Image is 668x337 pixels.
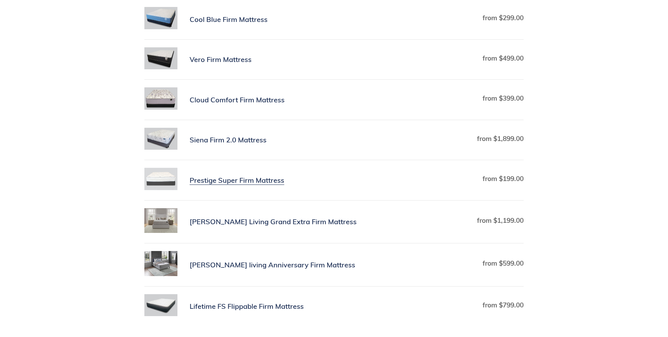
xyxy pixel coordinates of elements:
[144,7,524,32] a: Cool Blue Firm Mattress
[144,47,524,72] a: Vero Firm Mattress
[144,294,524,319] a: Lifetime FS Flippable Firm Mattress
[144,168,524,193] a: Prestige Super Firm Mattress
[144,87,524,112] a: Cloud Comfort Firm Mattress
[144,208,524,236] a: Scott Living Grand Extra Firm Mattress
[144,251,524,279] a: Scott living Anniversary Firm Mattress
[144,128,524,152] a: Siena Firm 2.0 Mattress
